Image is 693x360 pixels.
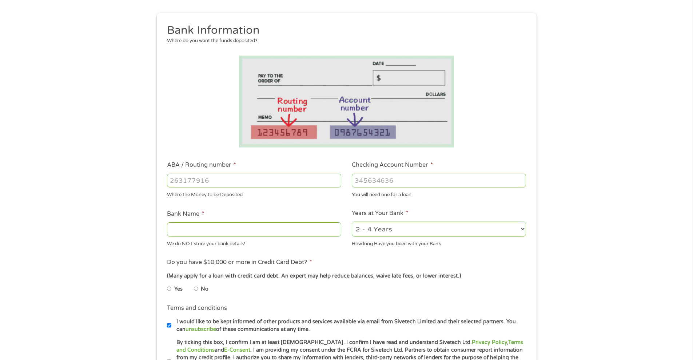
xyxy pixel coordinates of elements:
[171,318,528,333] label: I would like to be kept informed of other products and services available via email from Sivetech...
[167,259,312,266] label: Do you have $10,000 or more in Credit Card Debt?
[352,161,433,169] label: Checking Account Number
[167,210,204,218] label: Bank Name
[186,326,216,332] a: unsubscribe
[167,174,341,187] input: 263177916
[352,238,526,247] div: How long Have you been with your Bank
[167,23,521,38] h2: Bank Information
[167,238,341,247] div: We do NOT store your bank details!
[167,272,526,280] div: (Many apply for a loan with credit card debt. An expert may help reduce balances, waive late fees...
[239,56,454,147] img: Routing number location
[167,37,521,45] div: Where do you want the funds deposited?
[352,174,526,187] input: 345634636
[174,285,183,293] label: Yes
[167,304,227,312] label: Terms and conditions
[176,339,523,353] a: Terms and Conditions
[472,339,507,345] a: Privacy Policy
[167,161,236,169] label: ABA / Routing number
[201,285,208,293] label: No
[224,347,250,353] a: E-Consent
[167,189,341,199] div: Where the Money to be Deposited
[352,189,526,199] div: You will need one for a loan.
[352,210,409,217] label: Years at Your Bank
